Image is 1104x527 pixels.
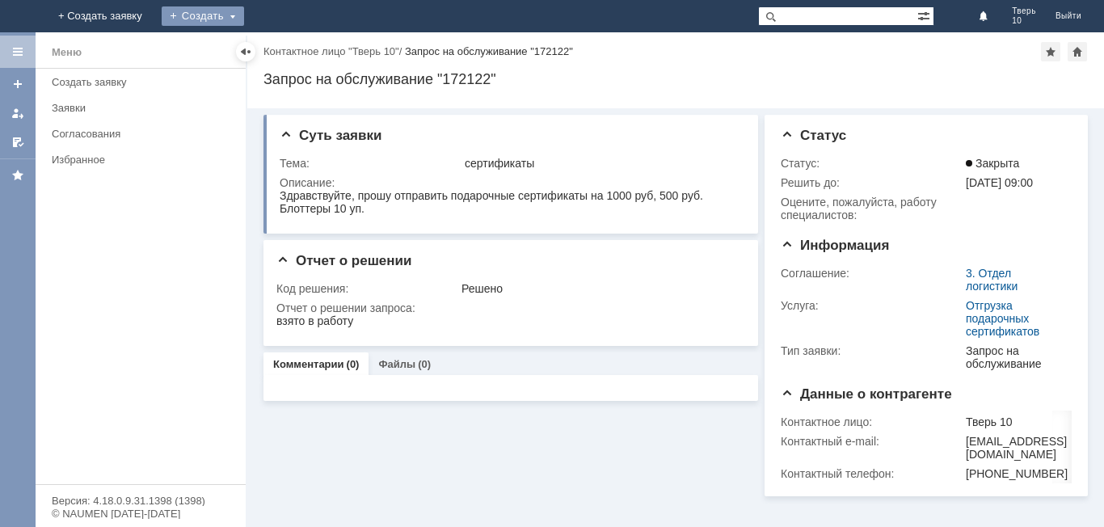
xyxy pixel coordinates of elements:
[347,358,360,370] div: (0)
[378,358,415,370] a: Файлы
[273,358,344,370] a: Комментарии
[966,415,1068,428] div: Тверь 10
[280,176,740,189] div: Описание:
[276,301,740,314] div: Отчет о решении запроса:
[236,42,255,61] div: Скрыть меню
[45,121,242,146] a: Согласования
[781,267,963,280] div: Соглашение:
[781,238,889,253] span: Информация
[781,467,963,480] div: Контактный телефон:
[45,70,242,95] a: Создать заявку
[966,299,1039,338] a: Отгрузка подарочных сертификатов
[781,157,963,170] div: Статус:
[966,267,1018,293] a: 3. Отдел логистики
[52,102,236,114] div: Заявки
[280,157,461,170] div: Тема:
[781,415,963,428] div: Контактное лицо:
[461,282,737,295] div: Решено
[52,128,236,140] div: Согласования
[276,253,411,268] span: Отчет о решении
[781,344,963,357] div: Тип заявки:
[263,71,1088,87] div: Запрос на обслуживание "172122"
[781,386,952,402] span: Данные о контрагенте
[5,100,31,126] a: Мои заявки
[52,495,230,506] div: Версия: 4.18.0.9.31.1398 (1398)
[781,196,963,221] div: Oцените, пожалуйста, работу специалистов:
[276,282,458,295] div: Код решения:
[781,299,963,312] div: Услуга:
[5,71,31,97] a: Создать заявку
[52,154,218,166] div: Избранное
[405,45,573,57] div: Запрос на обслуживание "172122"
[1068,42,1087,61] div: Сделать домашней страницей
[966,344,1065,370] div: Запрос на обслуживание
[5,129,31,155] a: Мои согласования
[781,176,963,189] div: Решить до:
[1041,42,1060,61] div: Добавить в избранное
[280,128,381,143] span: Суть заявки
[45,95,242,120] a: Заявки
[781,128,846,143] span: Статус
[263,45,405,57] div: /
[966,435,1068,461] div: [EMAIL_ADDRESS][DOMAIN_NAME]
[52,508,230,519] div: © NAUMEN [DATE]-[DATE]
[1012,6,1036,16] span: Тверь
[263,45,399,57] a: Контактное лицо "Тверь 10"
[1012,16,1036,26] span: 10
[162,6,244,26] div: Создать
[52,43,82,62] div: Меню
[781,435,963,448] div: Контактный e-mail:
[966,467,1068,480] div: [PHONE_NUMBER]
[418,358,431,370] div: (0)
[465,157,737,170] div: сертификаты
[917,7,933,23] span: Расширенный поиск
[966,157,1019,170] span: Закрыта
[52,76,236,88] div: Создать заявку
[966,176,1033,189] span: [DATE] 09:00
